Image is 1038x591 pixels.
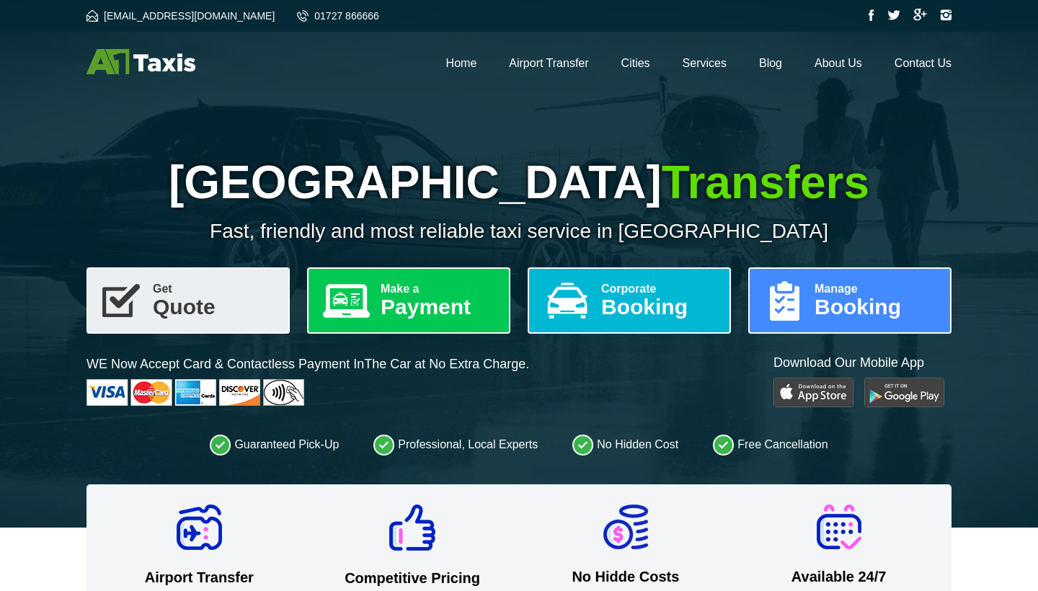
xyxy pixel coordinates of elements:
[815,283,939,295] span: Manage
[389,505,435,551] img: Competitive Pricing Icon
[210,434,339,456] li: Guaranteed Pick-Up
[869,9,874,21] img: Facebook
[86,10,275,22] a: [EMAIL_ADDRESS][DOMAIN_NAME]
[817,505,861,549] img: Available 24/7 Icon
[177,505,222,550] img: Airport Transfer Icon
[307,267,510,334] a: Make aPayment
[740,569,937,585] h2: Available 24/7
[815,57,862,69] a: About Us
[528,569,724,585] h2: No Hidde Costs
[86,49,195,74] img: A1 Taxis St Albans LTD
[86,379,304,406] img: Cards
[528,267,731,334] a: CorporateBooking
[748,267,951,334] a: ManageBooking
[153,283,277,295] span: Get
[864,378,944,407] img: Google Play
[364,357,529,371] span: The Car at No Extra Charge.
[895,57,951,69] a: Contact Us
[101,569,298,586] h2: Airport Transfer
[887,10,900,20] img: Twitter
[86,220,951,243] p: Fast, friendly and most reliable taxi service in [GEOGRAPHIC_DATA]
[713,434,828,456] li: Free Cancellation
[297,10,379,22] a: 01727 866666
[86,355,529,373] p: WE Now Accept Card & Contactless Payment In
[621,57,650,69] a: Cities
[373,434,538,456] li: Professional, Local Experts
[662,156,869,208] span: Transfers
[572,434,678,456] li: No Hidden Cost
[86,267,290,334] a: GetQuote
[940,9,951,21] img: Instagram
[381,283,497,295] span: Make a
[683,57,727,69] a: Services
[773,378,853,407] img: Play Store
[446,57,477,69] a: Home
[86,156,951,209] h1: [GEOGRAPHIC_DATA]
[759,57,782,69] a: Blog
[314,570,511,587] h2: Competitive Pricing
[603,505,648,549] img: No Hidde Costs Icon
[913,9,927,21] img: Google Plus
[773,354,951,372] p: Download Our Mobile App
[601,283,718,295] span: Corporate
[509,57,588,69] a: Airport Transfer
